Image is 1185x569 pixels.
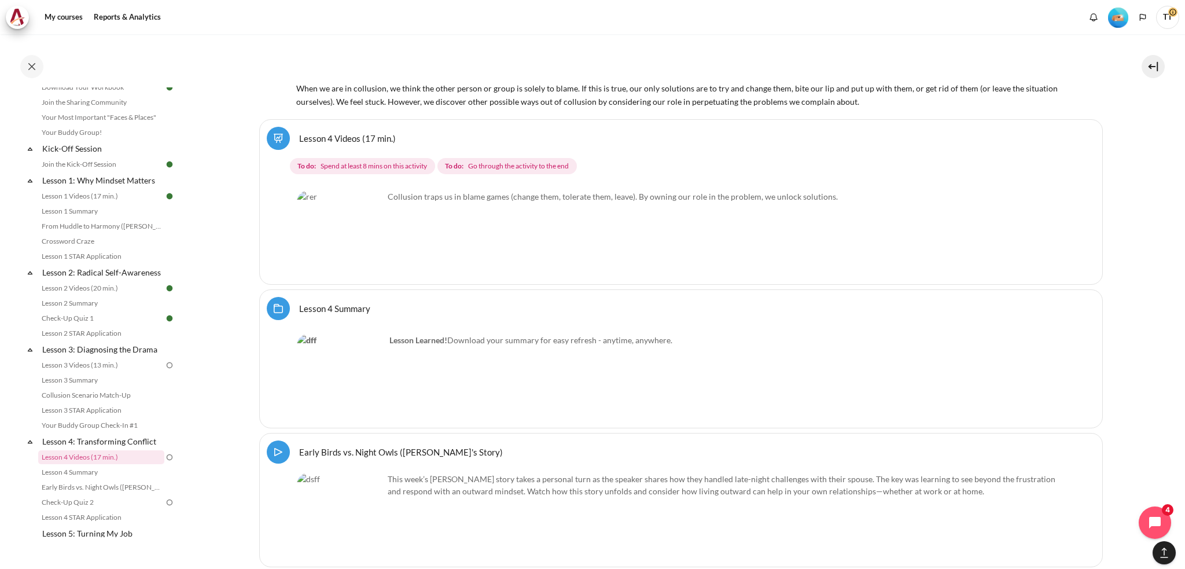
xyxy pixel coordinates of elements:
span: Collapse [24,436,36,447]
span: TT [1156,6,1179,29]
a: Lesson 1 Videos (17 min.) [38,189,164,203]
a: User menu [1156,6,1179,29]
img: To do [164,452,175,462]
span: When we are in collusion, we think the other person or group is solely to blame. If this is true,... [296,71,1058,107]
a: Lesson 2 Videos (20 min.) [38,281,164,295]
a: Early Birds vs. Night Owls ([PERSON_NAME]'s Story) [299,446,503,457]
a: Lesson 2 Summary [38,296,164,310]
a: Lesson 3 Summary [38,373,164,387]
a: Lesson 5: Turning My Job Outward [41,526,164,553]
a: Architeck Architeck [6,6,35,29]
p: Collusion traps us in blame games (change them, tolerate them, leave). By owning our role in the ... [297,190,1065,203]
strong: Lesson Learned! [389,335,447,345]
img: Done [164,82,175,93]
p: This week’s [PERSON_NAME] story takes a personal turn as the speaker shares how they handled late... [297,473,1065,497]
div: Completion requirements for Lesson 4 Videos (17 min.) [290,156,1077,177]
a: Lesson 1: Why Mindset Matters [41,172,164,188]
a: Join the Sharing Community [38,96,164,109]
a: Early Birds vs. Night Owls ([PERSON_NAME]'s Story) [38,480,164,494]
a: My courses [41,6,87,29]
p: Download your summary for easy refresh - anytime, anywhere. [297,334,1065,346]
a: Collusion Scenario Match-Up [38,388,164,402]
span: Collapse [24,175,36,186]
img: To do [164,360,175,370]
div: Level #2 [1108,6,1128,28]
button: [[backtotopbutton]] [1153,541,1176,564]
a: Lesson 4 Videos (17 min.) [299,133,396,144]
a: Lesson 2 STAR Application [38,326,164,340]
div: Show notification window with no new notifications [1085,9,1102,26]
a: Lesson 3: Diagnosing the Drama [41,342,164,357]
a: Lesson 1 STAR Application [38,249,164,263]
img: dff [297,334,384,421]
a: Lesson 4 Summary [38,465,164,479]
a: Your Buddy Group Check-In #1 [38,419,164,432]
a: Your Buddy Group! [38,126,164,140]
img: Done [164,313,175,324]
a: Lesson 2: Radical Self-Awareness [41,265,164,280]
a: Check-Up Quiz 1 [38,311,164,325]
a: Your Most Important "Faces & Places" [38,111,164,124]
a: Crossword Craze [38,234,164,248]
button: Languages [1134,9,1151,26]
a: Join the Kick-Off Session [38,157,164,171]
span: Collapse [24,344,36,355]
a: Lesson 4 Videos (17 min.) [38,450,164,464]
img: Architeck [9,9,25,26]
span: Collapse [24,534,36,545]
span: Collapse [24,143,36,155]
a: From Huddle to Harmony ([PERSON_NAME]'s Story) [38,219,164,233]
a: Lesson 1 Summary [38,204,164,218]
img: Done [164,191,175,201]
a: Reports & Analytics [90,6,165,29]
a: Lesson 3 STAR Application [38,403,164,417]
strong: To do: [445,161,463,171]
img: rer [297,190,384,277]
a: Kick-Off Session [41,141,164,156]
a: Lesson 4: Transforming Conflict [41,434,164,449]
a: Download Your Workbook [38,80,164,94]
span: Go through the activity to the end [468,161,569,171]
span: Spend at least 8 mins on this activity [321,161,427,171]
span: Collapse [24,267,36,278]
img: Done [164,159,175,170]
img: Done [164,283,175,293]
a: Check-Up Quiz 2 [38,495,164,509]
a: Lesson 4 STAR Application [38,511,164,524]
img: dsff [297,473,384,560]
img: Level #2 [1108,8,1128,28]
a: Level #2 [1103,6,1133,28]
strong: To do: [297,161,316,171]
img: To do [164,497,175,508]
a: Lesson 4 Summary [299,303,370,314]
a: Lesson 3 Videos (13 min.) [38,358,164,372]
